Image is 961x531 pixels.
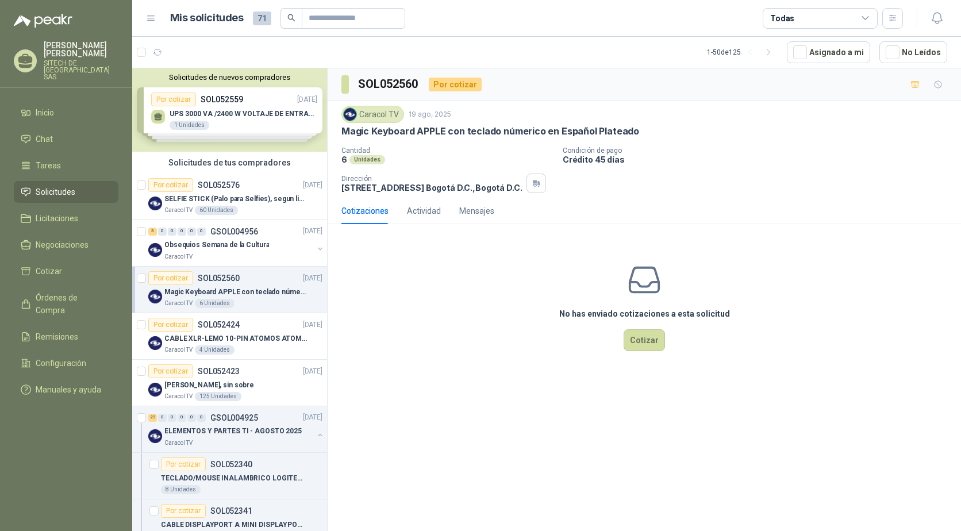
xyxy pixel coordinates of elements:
[344,108,356,121] img: Company Logo
[164,240,269,251] p: Obsequios Semana de la Cultura
[210,507,252,515] p: SOL052341
[341,155,347,164] p: 6
[14,155,118,176] a: Tareas
[770,12,794,25] div: Todas
[341,106,404,123] div: Caracol TV
[148,228,157,236] div: 3
[148,364,193,378] div: Por cotizar
[137,73,322,82] button: Solicitudes de nuevos compradores
[459,205,494,217] div: Mensajes
[36,106,54,119] span: Inicio
[409,109,451,120] p: 19 ago, 2025
[195,345,235,355] div: 4 Unidades
[148,429,162,443] img: Company Logo
[195,392,241,401] div: 125 Unidades
[14,287,118,321] a: Órdenes de Compra
[170,10,244,26] h1: Mis solicitudes
[358,75,420,93] h3: SOL052560
[341,175,522,183] p: Dirección
[197,414,206,422] div: 0
[563,155,956,164] p: Crédito 45 días
[14,207,118,229] a: Licitaciones
[132,174,327,220] a: Por cotizarSOL052576[DATE] Company LogoSELFIE STICK (Palo para Selfies), segun link adjuntoCaraco...
[303,366,322,377] p: [DATE]
[14,326,118,348] a: Remisiones
[253,11,271,25] span: 71
[36,212,78,225] span: Licitaciones
[148,336,162,350] img: Company Logo
[210,228,258,236] p: GSOL004956
[148,225,325,261] a: 3 0 0 0 0 0 GSOL004956[DATE] Company LogoObsequios Semana de la CulturaCaracol TV
[161,457,206,471] div: Por cotizar
[198,274,240,282] p: SOL052560
[14,14,72,28] img: Logo peakr
[287,14,295,22] span: search
[198,367,240,375] p: SOL052423
[303,226,322,237] p: [DATE]
[161,485,201,494] div: 8 Unidades
[132,152,327,174] div: Solicitudes de tus compradores
[303,413,322,424] p: [DATE]
[164,392,193,401] p: Caracol TV
[148,290,162,303] img: Company Logo
[879,41,947,63] button: No Leídos
[14,102,118,124] a: Inicio
[303,273,322,284] p: [DATE]
[148,383,162,397] img: Company Logo
[44,41,118,57] p: [PERSON_NAME] [PERSON_NAME]
[158,414,167,422] div: 0
[559,307,730,320] h3: No has enviado cotizaciones a esta solicitud
[132,313,327,360] a: Por cotizarSOL052424[DATE] Company LogoCABLE XLR-LEMO 10-PIN ATOMOS ATOMCAB016Caracol TV4 Unidades
[148,318,193,332] div: Por cotizar
[210,460,252,468] p: SOL052340
[563,147,956,155] p: Condición de pago
[168,228,176,236] div: 0
[14,128,118,150] a: Chat
[161,520,304,530] p: CABLE DISPLAYPORT A MINI DISPLAYPORT
[36,291,107,317] span: Órdenes de Compra
[132,360,327,406] a: Por cotizarSOL052423[DATE] Company Logo[PERSON_NAME], sin sobreCaracol TV125 Unidades
[624,329,665,351] button: Cotizar
[14,181,118,203] a: Solicitudes
[168,414,176,422] div: 0
[36,357,86,370] span: Configuración
[132,267,327,313] a: Por cotizarSOL052560[DATE] Company LogoMagic Keyboard APPLE con teclado númerico en Español Plate...
[164,287,307,298] p: Magic Keyboard APPLE con teclado númerico en Español Plateado
[187,228,196,236] div: 0
[148,178,193,192] div: Por cotizar
[195,206,238,215] div: 60 Unidades
[36,186,75,198] span: Solicitudes
[210,414,258,422] p: GSOL004925
[158,228,167,236] div: 0
[341,205,389,217] div: Cotizaciones
[187,414,196,422] div: 0
[148,414,157,422] div: 23
[341,183,522,193] p: [STREET_ADDRESS] Bogotá D.C. , Bogotá D.C.
[198,181,240,189] p: SOL052576
[197,228,206,236] div: 0
[164,194,307,205] p: SELFIE STICK (Palo para Selfies), segun link adjunto
[14,234,118,256] a: Negociaciones
[14,379,118,401] a: Manuales y ayuda
[36,265,62,278] span: Cotizar
[161,473,304,484] p: TECLADO/MOUSE INALAMBRICO LOGITECH MK270
[164,252,193,261] p: Caracol TV
[164,206,193,215] p: Caracol TV
[164,380,254,391] p: [PERSON_NAME], sin sobre
[164,426,302,437] p: ELEMENTOS Y PARTES TI - AGOSTO 2025
[707,43,778,61] div: 1 - 50 de 125
[164,438,193,448] p: Caracol TV
[178,228,186,236] div: 0
[787,41,870,63] button: Asignado a mi
[44,60,118,80] p: SITECH DE [GEOGRAPHIC_DATA] SAS
[195,299,235,308] div: 6 Unidades
[36,238,89,251] span: Negociaciones
[164,345,193,355] p: Caracol TV
[198,321,240,329] p: SOL052424
[132,68,327,152] div: Solicitudes de nuevos compradoresPor cotizarSOL052559[DATE] UPS 3000 VA /2400 W VOLTAJE DE ENTRAD...
[36,383,101,396] span: Manuales y ayuda
[132,453,327,499] a: Por cotizarSOL052340TECLADO/MOUSE INALAMBRICO LOGITECH MK2708 Unidades
[36,133,53,145] span: Chat
[14,352,118,374] a: Configuración
[178,414,186,422] div: 0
